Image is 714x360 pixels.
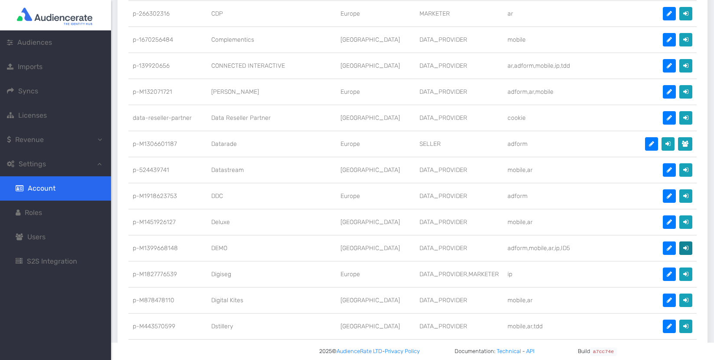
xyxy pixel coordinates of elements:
[207,287,336,313] td: Digital Kites
[415,287,503,313] td: DATA_PROVIDER
[503,157,635,183] td: mobile,ar
[18,87,38,95] span: Syncs
[207,183,336,209] td: DDC
[128,0,207,26] td: p-266302316
[18,63,43,71] span: Imports
[415,313,503,339] td: DATA_PROVIDER
[207,235,336,261] td: DEMO
[128,53,207,79] td: p-139920656
[503,183,635,209] td: adform
[503,131,635,157] td: adform
[709,356,714,360] iframe: JSD widget
[128,79,207,105] td: p-M132071721
[207,105,336,131] td: Data Reseller Partner
[207,261,336,287] td: Digiseg
[336,313,415,339] td: [GEOGRAPHIC_DATA]
[336,183,415,209] td: Europe
[578,347,616,355] span: Build
[590,347,616,356] code: a7cc74e
[526,348,534,354] a: API
[28,184,56,192] span: Account
[336,105,415,131] td: [GEOGRAPHIC_DATA]
[207,157,336,183] td: Datastream
[207,131,336,157] td: Datarade
[128,157,207,183] td: p-524439741
[503,53,635,79] td: ar,adform,mobile,ip,tdd
[25,208,42,217] span: Roles
[337,347,382,355] a: AudienceRate LTD
[128,209,207,235] td: p-M1451926127
[128,183,207,209] td: p-M1918623753
[336,157,415,183] td: [GEOGRAPHIC_DATA]
[415,53,503,79] td: DATA_PROVIDER
[336,209,415,235] td: [GEOGRAPHIC_DATA]
[128,235,207,261] td: p-M1399668148
[128,287,207,313] td: p-M878478110
[455,347,534,355] span: Documentation: -
[415,235,503,261] td: DATA_PROVIDER
[18,111,47,119] span: Licenses
[128,313,207,339] td: p-M443570599
[415,261,503,287] td: DATA_PROVIDER,MARKETER
[336,0,415,26] td: Europe
[503,209,635,235] td: mobile,ar
[336,235,415,261] td: [GEOGRAPHIC_DATA]
[497,348,521,354] a: Technical
[27,233,46,241] span: Users
[336,287,415,313] td: [GEOGRAPHIC_DATA]
[207,26,336,53] td: Complementics
[207,53,336,79] td: CONNECTED INTERACTIVE
[415,105,503,131] td: DATA_PROVIDER
[336,53,415,79] td: [GEOGRAPHIC_DATA]
[503,79,635,105] td: adform,ar,mobile
[503,313,635,339] td: mobile,ar,tdd
[415,26,503,53] td: DATA_PROVIDER
[128,261,207,287] td: p-M1827776539
[385,347,420,355] a: Privacy Policy
[128,131,207,157] td: p-M1306601187
[128,105,207,131] td: data-reseller-partner
[336,261,415,287] td: Europe
[503,105,635,131] td: cookie
[415,209,503,235] td: DATA_PROVIDER
[336,26,415,53] td: [GEOGRAPHIC_DATA]
[207,79,336,105] td: [PERSON_NAME]
[207,209,336,235] td: Deluxe
[415,183,503,209] td: DATA_PROVIDER
[15,135,44,144] span: Revenue
[336,79,415,105] td: Europe
[207,313,336,339] td: Dstillery
[336,131,415,157] td: Europe
[503,0,635,26] td: ar
[415,0,503,26] td: MARKETER
[17,38,52,46] span: Audiences
[503,287,635,313] td: mobile,ar
[503,261,635,287] td: ip
[207,0,336,26] td: CDP
[27,257,77,265] span: S2S Integration
[415,157,503,183] td: DATA_PROVIDER
[503,26,635,53] td: mobile
[19,160,46,168] span: Settings
[128,26,207,53] td: p-1670256484
[503,235,635,261] td: adform,mobile,ar,ip,ID5
[415,131,503,157] td: SELLER
[415,79,503,105] td: DATA_PROVIDER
